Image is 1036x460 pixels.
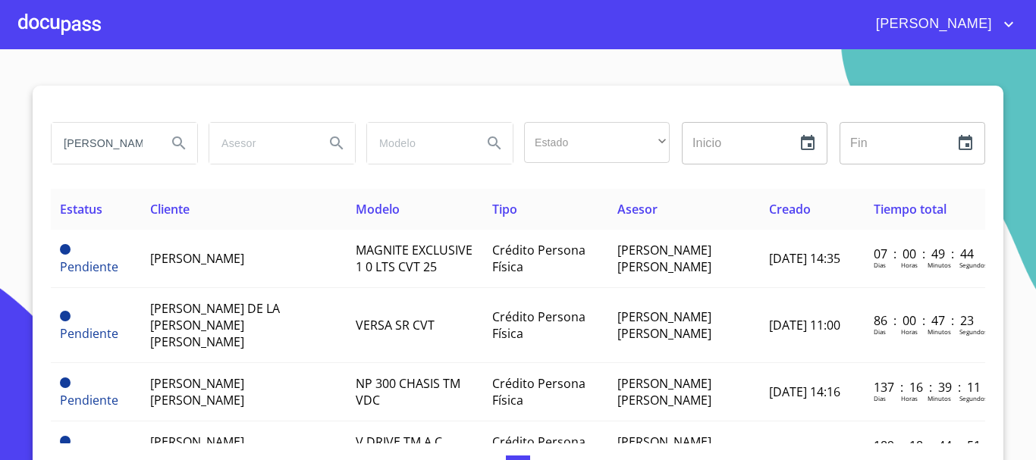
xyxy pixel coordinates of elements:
[367,123,470,164] input: search
[150,250,244,267] span: [PERSON_NAME]
[524,122,670,163] div: ​
[492,242,585,275] span: Crédito Persona Física
[874,327,886,336] p: Dias
[901,394,918,402] p: Horas
[874,246,976,262] p: 07 : 00 : 49 : 44
[901,327,918,336] p: Horas
[865,12,1018,36] button: account of current user
[356,242,472,275] span: MAGNITE EXCLUSIVE 1 0 LTS CVT 25
[617,308,711,342] span: [PERSON_NAME] [PERSON_NAME]
[874,379,976,396] p: 137 : 16 : 39 : 11
[492,201,517,217] span: Tipo
[769,317,840,333] span: [DATE] 11:00
[319,125,355,161] button: Search
[928,261,951,269] p: Minutos
[769,201,811,217] span: Creado
[209,123,312,164] input: search
[356,201,400,217] span: Modelo
[60,201,102,217] span: Estatus
[617,242,711,275] span: [PERSON_NAME] [PERSON_NAME]
[60,244,71,255] span: Pendiente
[356,317,435,333] span: VERSA SR CVT
[959,327,987,336] p: Segundos
[52,123,155,164] input: search
[769,442,840,458] span: [DATE] 14:32
[356,375,460,408] span: NP 300 CHASIS TM VDC
[161,125,197,161] button: Search
[959,394,987,402] p: Segundos
[492,375,585,408] span: Crédito Persona Física
[60,325,118,342] span: Pendiente
[60,377,71,388] span: Pendiente
[476,125,513,161] button: Search
[150,375,244,408] span: [PERSON_NAME] [PERSON_NAME]
[60,436,71,446] span: Pendiente
[150,201,190,217] span: Cliente
[617,375,711,408] span: [PERSON_NAME] [PERSON_NAME]
[492,308,585,342] span: Crédito Persona Física
[874,312,976,329] p: 86 : 00 : 47 : 23
[60,311,71,321] span: Pendiente
[901,261,918,269] p: Horas
[769,250,840,267] span: [DATE] 14:35
[874,261,886,269] p: Dias
[928,327,951,336] p: Minutos
[60,258,118,275] span: Pendiente
[769,383,840,400] span: [DATE] 14:16
[150,300,280,350] span: [PERSON_NAME] DE LA [PERSON_NAME] [PERSON_NAME]
[865,12,1000,36] span: [PERSON_NAME]
[959,261,987,269] p: Segundos
[928,394,951,402] p: Minutos
[874,394,886,402] p: Dias
[60,392,118,408] span: Pendiente
[874,201,947,217] span: Tiempo total
[874,437,976,454] p: 189 : 18 : 44 : 51
[617,201,658,217] span: Asesor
